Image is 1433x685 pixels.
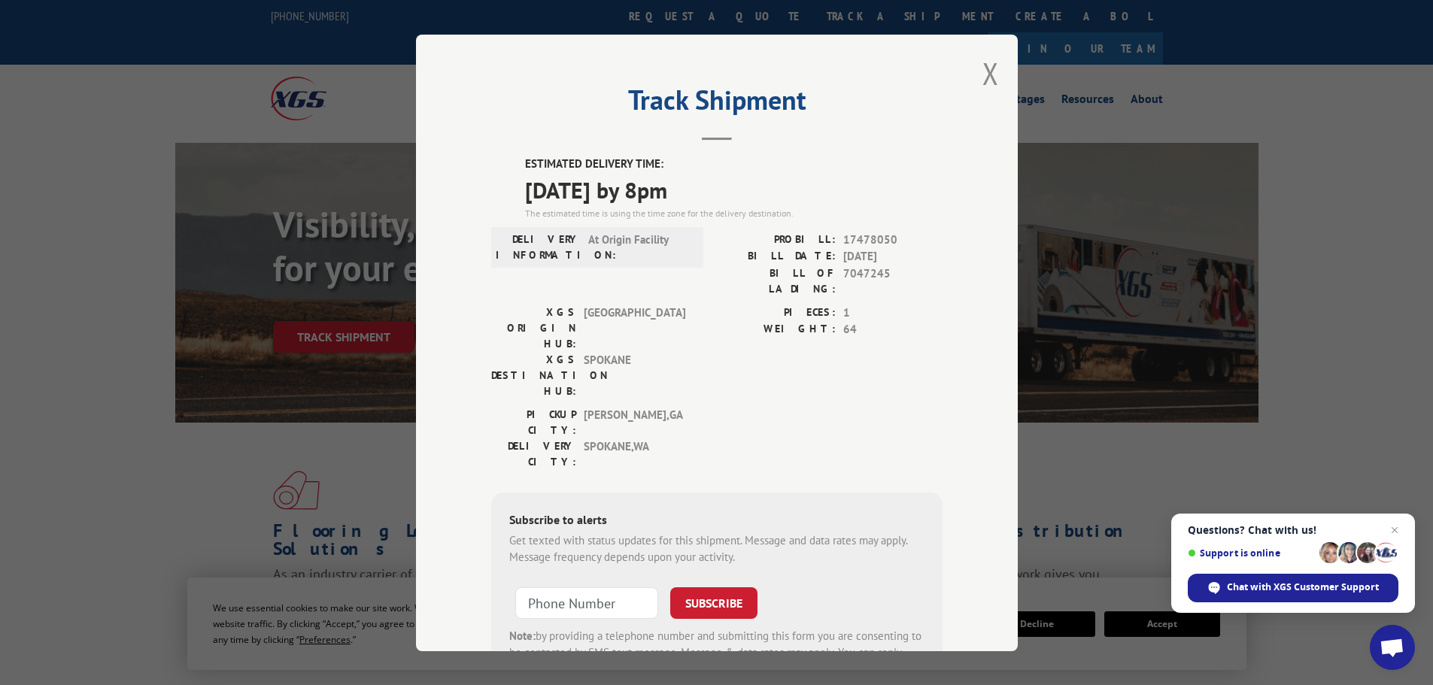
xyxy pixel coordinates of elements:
span: 64 [843,321,943,338]
h2: Track Shipment [491,89,943,118]
div: Open chat [1370,625,1415,670]
button: SUBSCRIBE [670,586,757,618]
label: XGS ORIGIN HUB: [491,304,576,351]
span: 7047245 [843,265,943,296]
label: XGS DESTINATION HUB: [491,351,576,399]
span: 17478050 [843,231,943,248]
span: SPOKANE , WA [584,438,685,469]
label: PROBILL: [717,231,836,248]
span: [GEOGRAPHIC_DATA] [584,304,685,351]
input: Phone Number [515,586,658,618]
span: [PERSON_NAME] , GA [584,406,685,438]
div: by providing a telephone number and submitting this form you are consenting to be contacted by SM... [509,627,924,678]
div: The estimated time is using the time zone for the delivery destination. [525,206,943,220]
label: PIECES: [717,304,836,321]
div: Subscribe to alerts [509,510,924,532]
label: ESTIMATED DELIVERY TIME: [525,156,943,173]
button: Close modal [982,53,999,93]
label: DELIVERY CITY: [491,438,576,469]
span: Chat with XGS Customer Support [1227,580,1379,594]
span: Questions? Chat with us! [1188,524,1398,536]
label: DELIVERY INFORMATION: [496,231,581,262]
label: BILL DATE: [717,248,836,265]
span: [DATE] by 8pm [525,172,943,206]
span: [DATE] [843,248,943,265]
label: WEIGHT: [717,321,836,338]
span: 1 [843,304,943,321]
label: BILL OF LADING: [717,265,836,296]
div: Chat with XGS Customer Support [1188,574,1398,602]
div: Get texted with status updates for this shipment. Message and data rates may apply. Message frequ... [509,532,924,565]
strong: Note: [509,628,536,642]
label: PICKUP CITY: [491,406,576,438]
span: Support is online [1188,547,1314,559]
span: At Origin Facility [588,231,690,262]
span: Close chat [1386,521,1404,539]
span: SPOKANE [584,351,685,399]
